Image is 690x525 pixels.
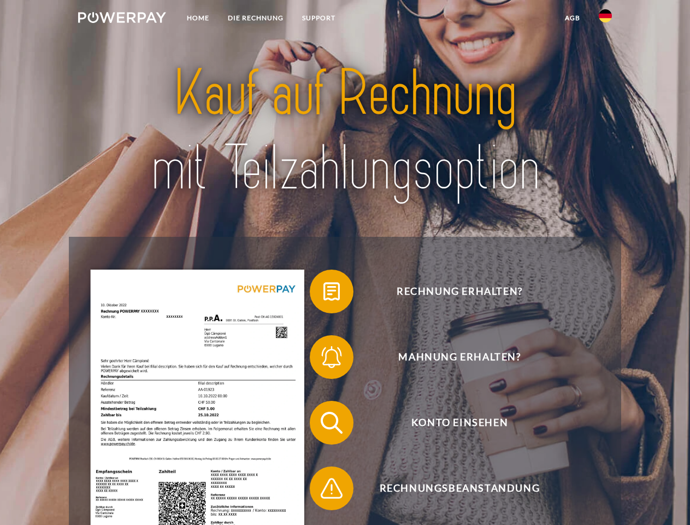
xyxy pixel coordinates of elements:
span: Konto einsehen [326,401,593,445]
a: SUPPORT [293,8,345,28]
button: Rechnung erhalten? [310,270,594,313]
img: logo-powerpay-white.svg [78,12,166,23]
span: Rechnung erhalten? [326,270,593,313]
a: DIE RECHNUNG [219,8,293,28]
span: Mahnung erhalten? [326,335,593,379]
button: Mahnung erhalten? [310,335,594,379]
img: qb_warning.svg [318,475,345,502]
img: de [599,9,612,22]
button: Konto einsehen [310,401,594,445]
img: qb_search.svg [318,409,345,436]
span: Rechnungsbeanstandung [326,466,593,510]
img: qb_bill.svg [318,278,345,305]
img: title-powerpay_de.svg [104,52,586,209]
a: Home [178,8,219,28]
img: qb_bell.svg [318,343,345,371]
button: Rechnungsbeanstandung [310,466,594,510]
a: agb [556,8,589,28]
